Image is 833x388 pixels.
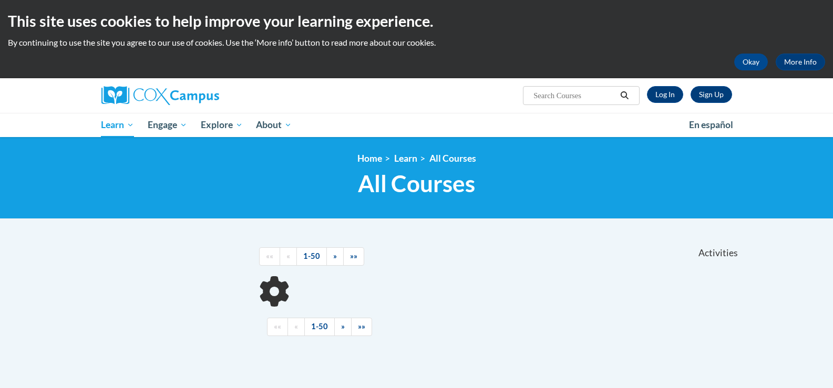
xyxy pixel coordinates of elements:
[698,247,738,259] span: Activities
[266,251,273,260] span: ««
[287,318,305,336] a: Previous
[249,113,299,137] a: About
[351,318,372,336] a: End
[616,89,632,102] button: Search
[326,247,344,266] a: Next
[682,114,740,136] a: En español
[141,113,194,137] a: Engage
[532,89,616,102] input: Search Courses
[341,322,345,331] span: »
[333,251,337,260] span: »
[334,318,352,336] a: Next
[691,86,732,103] a: Register
[259,247,280,266] a: Begining
[274,322,281,331] span: ««
[304,318,335,336] a: 1-50
[647,86,683,103] a: Log In
[201,119,243,131] span: Explore
[286,251,290,260] span: «
[357,153,382,164] a: Home
[776,54,825,70] a: More Info
[343,247,364,266] a: End
[280,247,297,266] a: Previous
[101,86,301,105] a: Cox Campus
[294,322,298,331] span: «
[95,113,141,137] a: Learn
[358,322,365,331] span: »»
[8,37,825,48] p: By continuing to use the site you agree to our use of cookies. Use the ‘More info’ button to read...
[689,119,733,130] span: En español
[148,119,187,131] span: Engage
[734,54,768,70] button: Okay
[101,119,134,131] span: Learn
[8,11,825,32] h2: This site uses cookies to help improve your learning experience.
[86,113,748,137] div: Main menu
[101,86,219,105] img: Cox Campus
[296,247,327,266] a: 1-50
[350,251,357,260] span: »»
[194,113,250,137] a: Explore
[256,119,292,131] span: About
[394,153,417,164] a: Learn
[429,153,476,164] a: All Courses
[358,170,475,197] span: All Courses
[267,318,288,336] a: Begining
